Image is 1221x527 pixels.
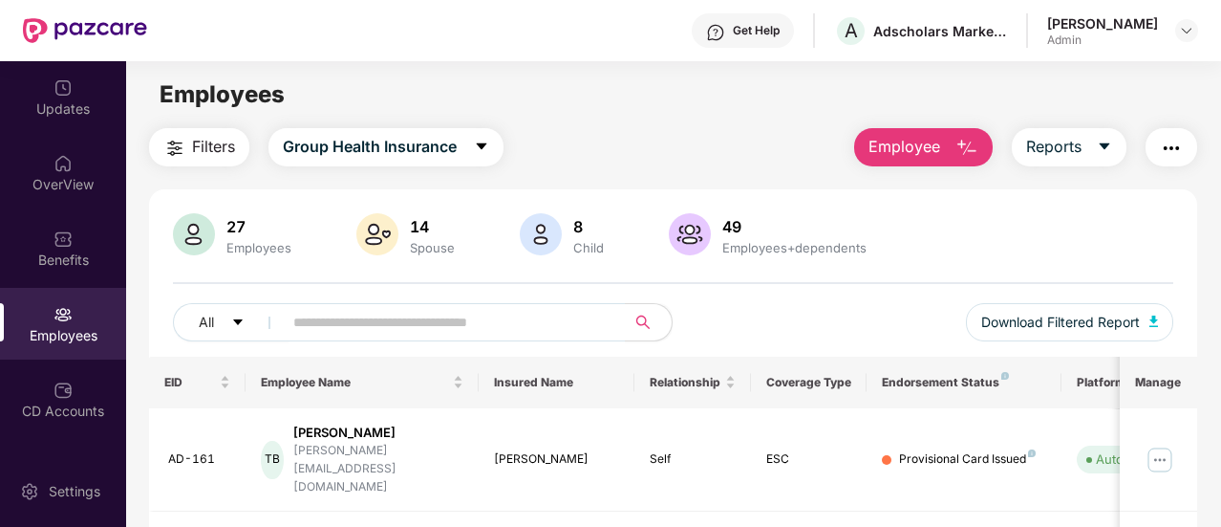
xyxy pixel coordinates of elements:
[406,217,459,236] div: 14
[766,450,852,469] div: ESC
[1120,357,1197,408] th: Manage
[569,217,608,236] div: 8
[1047,14,1158,33] div: [PERSON_NAME]
[966,303,1174,341] button: Download Filtered Report
[650,375,721,390] span: Relationship
[246,357,479,408] th: Employee Name
[43,482,106,501] div: Settings
[1026,135,1082,159] span: Reports
[261,375,449,390] span: Employee Name
[625,303,673,341] button: search
[1160,137,1183,160] img: svg+xml;base64,PHN2ZyB4bWxucz0iaHR0cDovL3d3dy53My5vcmcvMjAwMC9zdmciIHdpZHRoPSIyNCIgaGVpZ2h0PSIyNC...
[283,135,457,159] span: Group Health Insurance
[293,424,463,442] div: [PERSON_NAME]
[1149,316,1159,327] img: svg+xml;base64,PHN2ZyB4bWxucz0iaHR0cDovL3d3dy53My5vcmcvMjAwMC9zdmciIHhtbG5zOnhsaW5rPSJodHRwOi8vd3...
[54,230,73,249] img: svg+xml;base64,PHN2ZyBpZD0iQmVuZWZpdHMiIHhtbG5zPSJodHRwOi8vd3d3LnczLm9yZy8yMDAwL3N2ZyIgd2lkdGg9Ij...
[164,375,217,390] span: EID
[173,303,289,341] button: Allcaret-down
[634,357,751,408] th: Relationship
[54,154,73,173] img: svg+xml;base64,PHN2ZyBpZD0iSG9tZSIgeG1sbnM9Imh0dHA6Ly93d3cudzMub3JnLzIwMDAvc3ZnIiB3aWR0aD0iMjAiIG...
[873,22,1007,40] div: Adscholars Marketing India Private Limited
[356,213,398,255] img: svg+xml;base64,PHN2ZyB4bWxucz0iaHR0cDovL3d3dy53My5vcmcvMjAwMC9zdmciIHhtbG5zOnhsaW5rPSJodHRwOi8vd3...
[20,482,39,501] img: svg+xml;base64,PHN2ZyBpZD0iU2V0dGluZy0yMHgyMCIgeG1sbnM9Imh0dHA6Ly93d3cudzMub3JnLzIwMDAvc3ZnIiB3aW...
[479,357,634,408] th: Insured Name
[261,441,283,479] div: TB
[955,137,978,160] img: svg+xml;base64,PHN2ZyB4bWxucz0iaHR0cDovL3d3dy53My5vcmcvMjAwMC9zdmciIHhtbG5zOnhsaW5rPSJodHRwOi8vd3...
[160,80,285,108] span: Employees
[854,128,993,166] button: Employee
[733,23,780,38] div: Get Help
[1028,450,1036,457] img: svg+xml;base64,PHN2ZyB4bWxucz0iaHR0cDovL3d3dy53My5vcmcvMjAwMC9zdmciIHdpZHRoPSI4IiBoZWlnaHQ9IjgiIH...
[1012,128,1126,166] button: Reportscaret-down
[1077,375,1182,390] div: Platform Status
[1145,445,1175,475] img: manageButton
[718,240,870,255] div: Employees+dependents
[293,442,463,496] div: [PERSON_NAME][EMAIL_ADDRESS][DOMAIN_NAME]
[54,305,73,324] img: svg+xml;base64,PHN2ZyBpZD0iRW1wbG95ZWVzIiB4bWxucz0iaHR0cDovL3d3dy53My5vcmcvMjAwMC9zdmciIHdpZHRoPS...
[494,450,619,469] div: [PERSON_NAME]
[1047,33,1158,48] div: Admin
[192,135,235,159] span: Filters
[23,18,147,43] img: New Pazcare Logo
[474,139,489,156] span: caret-down
[231,316,245,331] span: caret-down
[54,381,73,400] img: svg+xml;base64,PHN2ZyBpZD0iQ0RfQWNjb3VudHMiIGRhdGEtbmFtZT0iQ0QgQWNjb3VudHMiIHhtbG5zPSJodHRwOi8vd3...
[520,213,562,255] img: svg+xml;base64,PHN2ZyB4bWxucz0iaHR0cDovL3d3dy53My5vcmcvMjAwMC9zdmciIHhtbG5zOnhsaW5rPSJodHRwOi8vd3...
[569,240,608,255] div: Child
[1001,372,1009,380] img: svg+xml;base64,PHN2ZyB4bWxucz0iaHR0cDovL3d3dy53My5vcmcvMjAwMC9zdmciIHdpZHRoPSI4IiBoZWlnaHQ9IjgiIH...
[669,213,711,255] img: svg+xml;base64,PHN2ZyB4bWxucz0iaHR0cDovL3d3dy53My5vcmcvMjAwMC9zdmciIHhtbG5zOnhsaW5rPSJodHRwOi8vd3...
[882,375,1045,390] div: Endorsement Status
[650,450,736,469] div: Self
[868,135,940,159] span: Employee
[163,137,186,160] img: svg+xml;base64,PHN2ZyB4bWxucz0iaHR0cDovL3d3dy53My5vcmcvMjAwMC9zdmciIHdpZHRoPSIyNCIgaGVpZ2h0PSIyNC...
[199,312,214,333] span: All
[168,450,231,469] div: AD-161
[223,217,295,236] div: 27
[706,23,725,42] img: svg+xml;base64,PHN2ZyBpZD0iSGVscC0zMngzMiIgeG1sbnM9Imh0dHA6Ly93d3cudzMub3JnLzIwMDAvc3ZnIiB3aWR0aD...
[625,315,662,330] span: search
[718,217,870,236] div: 49
[1096,450,1172,469] div: Auto Verified
[149,128,249,166] button: Filters
[1097,139,1112,156] span: caret-down
[173,213,215,255] img: svg+xml;base64,PHN2ZyB4bWxucz0iaHR0cDovL3d3dy53My5vcmcvMjAwMC9zdmciIHhtbG5zOnhsaW5rPSJodHRwOi8vd3...
[751,357,868,408] th: Coverage Type
[406,240,459,255] div: Spouse
[1179,23,1194,38] img: svg+xml;base64,PHN2ZyBpZD0iRHJvcGRvd24tMzJ4MzIiIHhtbG5zPSJodHRwOi8vd3d3LnczLm9yZy8yMDAwL3N2ZyIgd2...
[54,78,73,98] img: svg+xml;base64,PHN2ZyBpZD0iVXBkYXRlZCIgeG1sbnM9Imh0dHA6Ly93d3cudzMub3JnLzIwMDAvc3ZnIiB3aWR0aD0iMj...
[899,450,1036,469] div: Provisional Card Issued
[268,128,503,166] button: Group Health Insurancecaret-down
[223,240,295,255] div: Employees
[149,357,246,408] th: EID
[981,312,1140,333] span: Download Filtered Report
[845,19,858,42] span: A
